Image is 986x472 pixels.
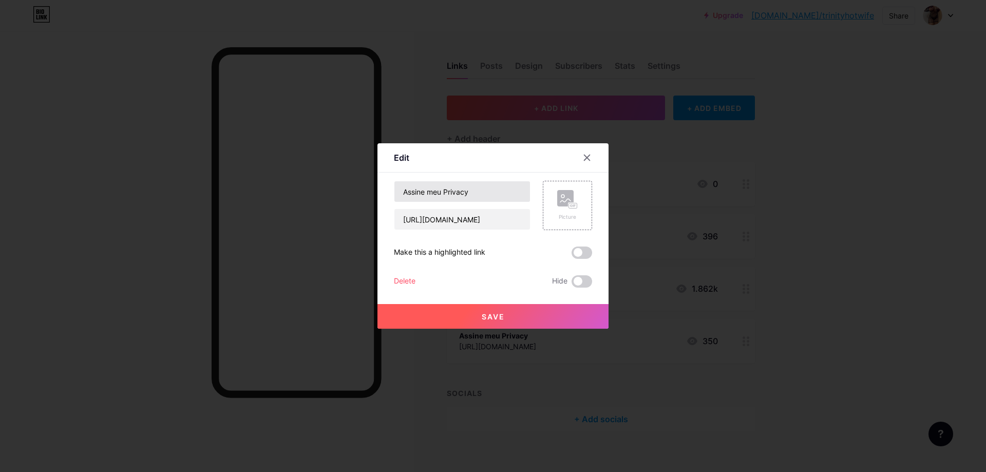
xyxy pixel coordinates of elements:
div: Delete [394,275,415,288]
div: Picture [557,213,578,221]
div: Edit [394,152,409,164]
input: Title [394,181,530,202]
input: URL [394,209,530,230]
div: Make this a highlighted link [394,247,485,259]
span: Save [482,312,505,321]
span: Hide [552,275,567,288]
button: Save [377,304,609,329]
